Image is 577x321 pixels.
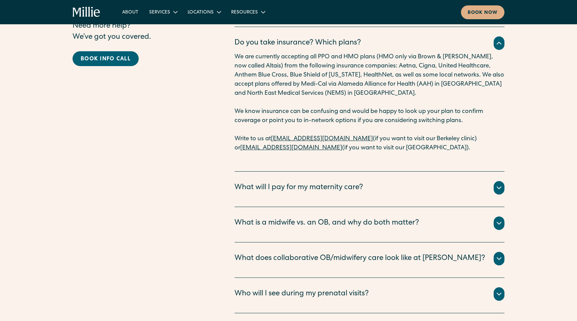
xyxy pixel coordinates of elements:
[235,182,363,194] div: What will I pay for my maternity care?
[73,51,139,66] a: Book info call
[240,145,342,151] a: [EMAIL_ADDRESS][DOMAIN_NAME]
[144,6,182,18] div: Services
[235,153,504,162] p: ‍
[235,38,361,49] div: Do you take insurance? Which plans?
[73,7,101,18] a: home
[235,107,504,125] p: We know insurance can be confusing and would be happy to look up your plan to confirm coverage or...
[235,53,504,98] p: We are currently accepting all PPO and HMO plans (HMO only via Brown & [PERSON_NAME], now called ...
[117,6,144,18] a: About
[73,21,208,43] p: Need more help? We’ve got you covered.
[188,9,214,16] div: Locations
[468,9,498,17] div: Book now
[461,5,504,19] a: Book now
[271,136,373,142] a: [EMAIL_ADDRESS][DOMAIN_NAME]
[235,125,504,135] p: ‍
[235,289,369,300] div: Who will I see during my prenatal visits?
[235,218,419,229] div: What is a midwife vs. an OB, and why do both matter?
[226,6,270,18] div: Resources
[235,98,504,107] p: ‍
[231,9,258,16] div: Resources
[182,6,226,18] div: Locations
[81,55,131,63] div: Book info call
[235,253,485,264] div: What does collaborative OB/midwifery care look like at [PERSON_NAME]?
[235,135,504,153] p: Write to us at (if you want to visit our Berkeley clinic) or (if you want to visit our [GEOGRAPHI...
[149,9,170,16] div: Services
